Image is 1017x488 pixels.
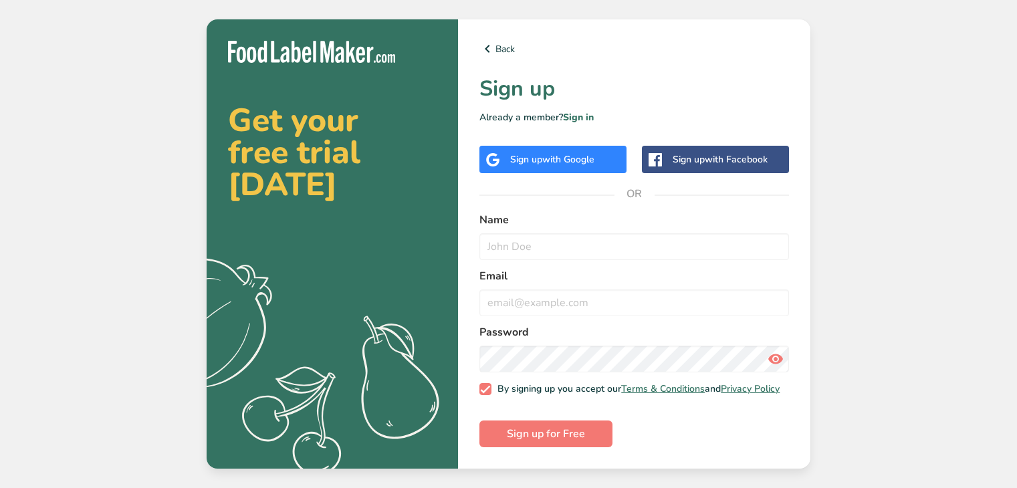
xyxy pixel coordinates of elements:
img: Food Label Maker [228,41,395,63]
a: Back [479,41,789,57]
input: email@example.com [479,289,789,316]
h1: Sign up [479,73,789,105]
span: with Facebook [705,153,768,166]
label: Name [479,212,789,228]
span: with Google [542,153,594,166]
a: Terms & Conditions [621,382,705,395]
p: Already a member? [479,110,789,124]
input: John Doe [479,233,789,260]
label: Password [479,324,789,340]
label: Email [479,268,789,284]
div: Sign up [510,152,594,166]
a: Privacy Policy [721,382,780,395]
span: By signing up you accept our and [491,383,780,395]
div: Sign up [673,152,768,166]
h2: Get your free trial [DATE] [228,104,437,201]
a: Sign in [563,111,594,124]
span: OR [614,174,655,214]
button: Sign up for Free [479,420,612,447]
span: Sign up for Free [507,426,585,442]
